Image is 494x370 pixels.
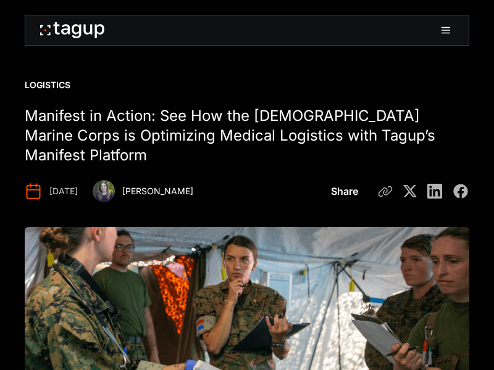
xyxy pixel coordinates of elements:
div: [PERSON_NAME] [122,185,193,197]
h1: Manifest in Action: See How the [DEMOGRAPHIC_DATA] Marine Corps is Optimizing Medical Logistics w... [25,106,469,165]
div: Share [331,184,358,199]
div: Logistics [25,79,70,91]
img: Nicole Laskowski [93,180,115,202]
div: [DATE] [49,185,78,197]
